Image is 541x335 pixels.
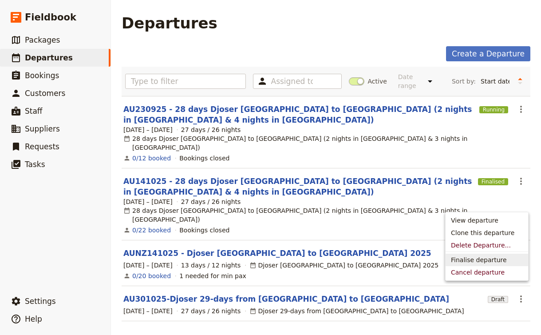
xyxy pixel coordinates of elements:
span: Sort by: [452,77,476,86]
span: 27 days / 26 nights [181,125,241,134]
a: View the bookings for this departure [132,226,171,235]
input: Type to filter [125,74,246,89]
a: AU230925 - 28 days Djoser [GEOGRAPHIC_DATA] to [GEOGRAPHIC_DATA] (2 nights in [GEOGRAPHIC_DATA] &... [123,104,476,125]
span: Finalised [478,178,508,185]
span: Settings [25,297,56,306]
span: Tasks [25,160,45,169]
input: Assigned to [271,76,313,87]
button: Actions [513,102,529,117]
span: Requests [25,142,59,151]
span: Customers [25,89,65,98]
div: 28 days Djoser [GEOGRAPHIC_DATA] to [GEOGRAPHIC_DATA] (2 nights in [GEOGRAPHIC_DATA] & 3 nights i... [123,206,529,224]
span: [DATE] – [DATE] [123,197,173,206]
a: Create a Departure [446,46,530,61]
div: Djoser [GEOGRAPHIC_DATA] to [GEOGRAPHIC_DATA] 2025 [249,261,439,270]
span: Fieldbook [25,11,76,24]
span: Departures [25,53,73,62]
a: AU301025-Djoser 29-days from [GEOGRAPHIC_DATA] to [GEOGRAPHIC_DATA] [123,294,449,304]
span: Cancel departure [451,268,505,277]
span: Clone this departure [451,228,514,237]
span: Suppliers [25,124,60,133]
button: Change sort direction [513,75,527,88]
select: Sort by: [477,75,513,88]
div: 1 needed for min pax [179,271,246,280]
span: [DATE] – [DATE] [123,261,173,270]
span: [DATE] – [DATE] [123,307,173,315]
span: [DATE] – [DATE] [123,125,173,134]
span: Help [25,315,42,323]
span: Active [368,77,387,86]
span: Finalise departure [451,255,507,264]
button: Actions [513,291,529,307]
a: View the bookings for this departure [132,271,171,280]
span: Staff [25,107,43,116]
button: Clone this departure [446,227,528,239]
span: Running [479,106,508,113]
span: Bookings [25,71,59,80]
div: Djoser 29-days from [GEOGRAPHIC_DATA] to [GEOGRAPHIC_DATA] [249,307,464,315]
a: View the bookings for this departure [132,154,171,163]
h1: Departures [122,14,217,32]
div: Bookings closed [179,154,229,163]
span: 27 days / 26 nights [181,307,241,315]
span: 27 days / 26 nights [181,197,241,206]
span: Draft [488,296,508,303]
div: 28 days Djoser [GEOGRAPHIC_DATA] to [GEOGRAPHIC_DATA] (2 nights in [GEOGRAPHIC_DATA] & 3 nights i... [123,134,529,152]
span: Delete Departure... [451,241,511,250]
button: Cancel departure [446,266,528,279]
a: AUNZ141025 - Djoser [GEOGRAPHIC_DATA] to [GEOGRAPHIC_DATA] 2025 [123,248,431,259]
button: Actions [513,174,529,189]
span: View departure [451,216,498,225]
button: Finalise departure [446,254,528,266]
div: Bookings closed [179,226,229,235]
span: Packages [25,36,60,44]
span: 13 days / 12 nights [181,261,241,270]
button: Delete Departure... [446,239,528,251]
a: View departure [446,214,528,227]
a: AU141025 - 28 days Djoser [GEOGRAPHIC_DATA] to [GEOGRAPHIC_DATA] (2 nights in [GEOGRAPHIC_DATA] &... [123,176,474,197]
